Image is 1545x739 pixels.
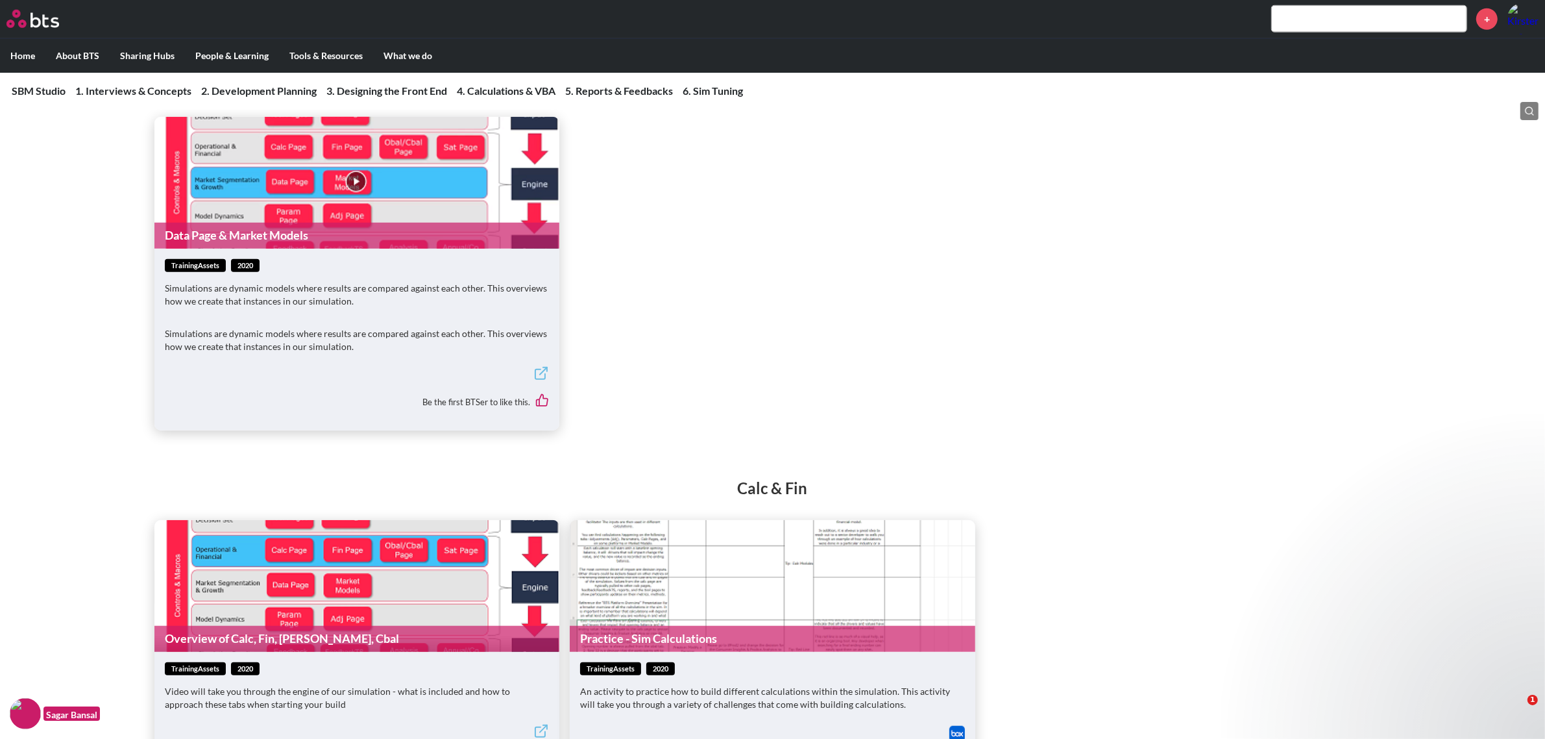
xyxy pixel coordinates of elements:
span: 2020 [231,662,260,676]
img: F [10,698,41,729]
a: Profile [1507,3,1539,34]
p: Simulations are dynamic models where results are compared against each other. This overviews how ... [165,327,549,353]
iframe: Intercom notifications message [1285,460,1545,704]
iframe: Intercom live chat [1501,695,1532,726]
figcaption: Sagar Bansal [43,707,100,721]
a: 4. Calculations & VBA [457,84,555,97]
label: About BTS [45,39,110,73]
img: BTS Logo [6,10,59,28]
a: + [1476,8,1498,30]
a: 1. Interviews & Concepts [75,84,191,97]
a: Go home [6,10,83,28]
a: 3. Designing the Front End [326,84,447,97]
p: Simulations are dynamic models where results are compared against each other. This overviews how ... [165,282,549,307]
label: What we do [373,39,443,73]
div: Be the first BTSer to like this. [165,384,549,421]
p: An activity to practice how to build different calculations within the simulation. This activity ... [580,685,964,710]
span: trainingAssets [580,662,641,676]
span: 2020 [231,259,260,273]
a: Overview of Calc, Fin, [PERSON_NAME], Cbal [154,626,559,651]
label: Sharing Hubs [110,39,185,73]
span: trainingAssets [165,662,226,676]
a: 2. Development Planning [201,84,317,97]
a: External link [533,366,549,384]
a: 5. Reports & Feedbacks [565,84,673,97]
a: SBM Studio [12,84,66,97]
img: Kirsten See [1507,3,1539,34]
p: Video will take you through the engine of our simulation - what is included and how to approach t... [165,685,549,710]
span: trainingAssets [165,259,226,273]
a: 6. Sim Tuning [683,84,743,97]
span: 2020 [646,662,675,676]
span: 1 [1527,695,1538,705]
a: Practice - Sim Calculations [570,626,975,651]
a: Data Page & Market Models [154,223,559,248]
label: Tools & Resources [279,39,373,73]
label: People & Learning [185,39,279,73]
